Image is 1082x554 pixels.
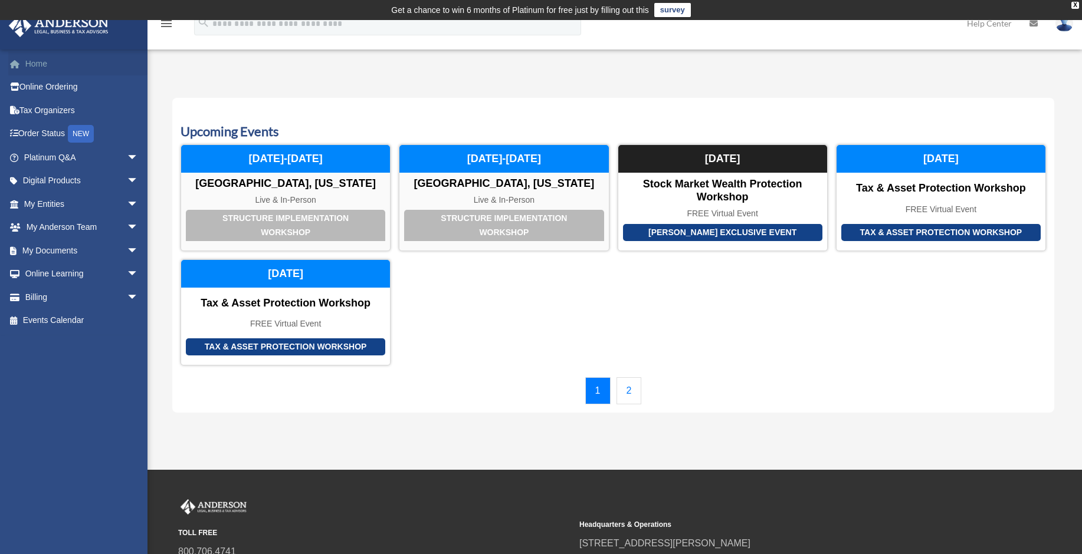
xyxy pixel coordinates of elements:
[404,210,604,241] div: Structure Implementation Workshop
[181,195,390,205] div: Live & In-Person
[617,377,642,404] a: 2
[399,144,609,251] a: Structure Implementation Workshop [GEOGRAPHIC_DATA], [US_STATE] Live & In-Person [DATE]-[DATE]
[618,144,828,251] a: [PERSON_NAME] Exclusive Event Stock Market Wealth Protection Workshop FREE Virtual Event [DATE]
[654,3,691,17] a: survey
[127,262,150,286] span: arrow_drop_down
[8,122,156,146] a: Order StatusNEW
[837,205,1045,215] div: FREE Virtual Event
[159,21,173,31] a: menu
[618,178,827,203] div: Stock Market Wealth Protection Workshop
[178,527,571,539] small: TOLL FREE
[579,538,750,548] a: [STREET_ADDRESS][PERSON_NAME]
[197,16,210,29] i: search
[399,145,608,173] div: [DATE]-[DATE]
[399,177,608,190] div: [GEOGRAPHIC_DATA], [US_STATE]
[127,169,150,193] span: arrow_drop_down
[8,98,156,122] a: Tax Organizers
[8,52,156,75] a: Home
[1055,15,1073,32] img: User Pic
[8,309,150,332] a: Events Calendar
[127,146,150,170] span: arrow_drop_down
[127,192,150,216] span: arrow_drop_down
[181,177,390,190] div: [GEOGRAPHIC_DATA], [US_STATE]
[127,216,150,240] span: arrow_drop_down
[579,519,972,531] small: Headquarters & Operations
[186,338,385,355] div: Tax & Asset Protection Workshop
[181,260,390,288] div: [DATE]
[836,144,1046,251] a: Tax & Asset Protection Workshop Tax & Asset Protection Workshop FREE Virtual Event [DATE]
[8,75,156,99] a: Online Ordering
[181,259,391,365] a: Tax & Asset Protection Workshop Tax & Asset Protection Workshop FREE Virtual Event [DATE]
[623,224,822,241] div: [PERSON_NAME] Exclusive Event
[127,239,150,263] span: arrow_drop_down
[391,3,649,17] div: Get a chance to win 6 months of Platinum for free just by filling out this
[618,209,827,219] div: FREE Virtual Event
[8,239,156,262] a: My Documentsarrow_drop_down
[837,182,1045,195] div: Tax & Asset Protection Workshop
[618,145,827,173] div: [DATE]
[8,262,156,286] a: Online Learningarrow_drop_down
[1071,2,1079,9] div: close
[159,17,173,31] i: menu
[68,125,94,143] div: NEW
[181,297,390,310] div: Tax & Asset Protection Workshop
[186,210,385,241] div: Structure Implementation Workshop
[181,144,391,251] a: Structure Implementation Workshop [GEOGRAPHIC_DATA], [US_STATE] Live & In-Person [DATE]-[DATE]
[8,192,156,216] a: My Entitiesarrow_drop_down
[8,216,156,239] a: My Anderson Teamarrow_drop_down
[585,377,611,404] a: 1
[178,499,249,515] img: Anderson Advisors Platinum Portal
[181,145,390,173] div: [DATE]-[DATE]
[841,224,1041,241] div: Tax & Asset Protection Workshop
[837,145,1045,173] div: [DATE]
[8,285,156,309] a: Billingarrow_drop_down
[8,146,156,169] a: Platinum Q&Aarrow_drop_down
[5,14,112,37] img: Anderson Advisors Platinum Portal
[181,123,1046,141] h3: Upcoming Events
[399,195,608,205] div: Live & In-Person
[181,319,390,329] div: FREE Virtual Event
[8,169,156,193] a: Digital Productsarrow_drop_down
[127,285,150,309] span: arrow_drop_down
